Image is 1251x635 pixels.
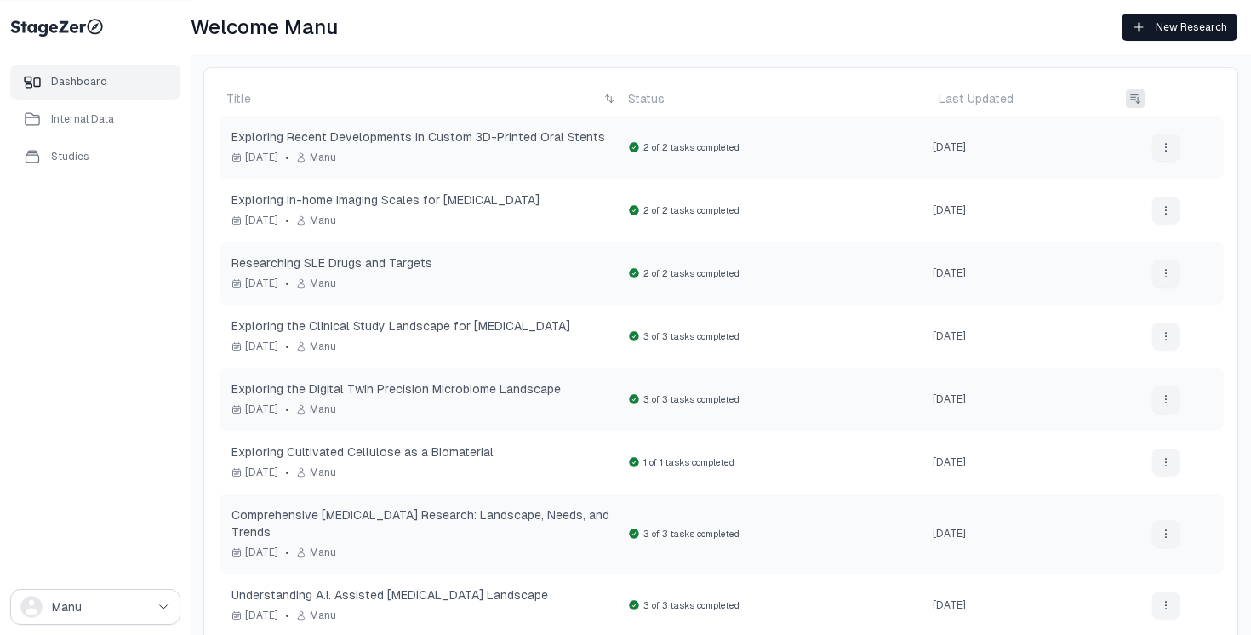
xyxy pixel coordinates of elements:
[1152,592,1180,619] div: More options
[1152,449,1180,476] button: drop down button
[932,242,1151,305] td: [DATE]
[932,305,1151,368] td: [DATE]
[231,506,610,541] span: Comprehensive [MEDICAL_DATA] Research: Landscape, Needs, and Trends
[643,139,740,156] span: 2 of 2 tasks completed
[245,340,278,353] span: [DATE]
[285,607,289,624] span: •
[310,151,336,164] span: Manu
[643,202,740,219] span: 2 of 2 tasks completed
[245,403,278,416] span: [DATE]
[932,431,1151,494] td: [DATE]
[310,609,336,622] span: Manu
[285,149,289,166] span: •
[231,443,610,461] span: Exploring Cultivated Cellulose as a Biomaterial
[1152,449,1180,476] div: More options
[643,265,740,282] span: 2 of 2 tasks completed
[643,328,740,345] span: 3 of 3 tasks completed
[10,589,180,625] button: drop down button
[643,597,740,614] span: 3 of 3 tasks completed
[932,368,1151,431] td: [DATE]
[10,102,180,136] a: Internal Data
[1152,386,1180,413] div: More options
[231,317,610,335] span: Exploring the Clinical Study Landscape for [MEDICAL_DATA]
[1152,134,1180,161] button: drop down button
[604,90,614,107] button: drop down button
[245,466,278,479] span: [DATE]
[1152,260,1180,287] button: drop down button
[310,403,336,416] span: Manu
[932,179,1151,242] td: [DATE]
[245,546,278,559] span: [DATE]
[231,586,610,604] span: Understanding A.I. Assisted [MEDICAL_DATA] Landscape
[1122,14,1237,41] a: New Research
[1152,520,1180,547] div: More options
[643,454,734,471] span: 1 of 1 tasks completed
[1152,386,1180,413] button: drop down button
[285,464,289,481] span: •
[51,150,89,163] div: Studies
[1152,323,1180,350] div: More options
[285,338,289,355] span: •
[231,192,610,209] span: Exploring In-home Imaging Scales for [MEDICAL_DATA]
[231,380,610,398] span: Exploring the Digital Twin Precision Microbiome Landscape
[245,214,278,227] span: [DATE]
[310,340,336,353] span: Manu
[310,277,336,290] span: Manu
[285,275,289,292] span: •
[51,75,107,89] div: Dashboard
[245,609,278,622] span: [DATE]
[1152,260,1180,287] div: More options
[932,116,1151,179] td: [DATE]
[245,151,278,164] span: [DATE]
[231,255,610,272] span: Researching SLE Drugs and Targets
[285,544,289,561] span: •
[1152,197,1180,224] div: More options
[310,466,336,479] span: Manu
[285,212,289,229] span: •
[1152,134,1180,161] div: More options
[310,546,336,559] span: Manu
[1152,520,1180,547] button: drop down button
[1152,592,1180,619] button: drop down button
[621,82,932,116] td: Status
[231,129,610,146] span: Exploring Recent Developments in Custom 3D-Printed Oral Stents
[932,494,1151,574] td: [DATE]
[10,140,180,174] a: Studies
[10,65,180,99] a: Dashboard
[191,14,338,41] h1: Welcome Manu
[52,598,82,615] span: Manu
[643,391,740,408] span: 3 of 3 tasks completed
[643,525,740,542] span: 3 of 3 tasks completed
[1152,197,1180,224] button: drop down button
[1152,323,1180,350] button: drop down button
[245,277,278,290] span: [DATE]
[310,214,336,227] span: Manu
[51,112,114,126] div: Internal Data
[220,82,621,116] td: Title
[285,401,289,418] span: •
[932,82,1151,116] td: Last Updated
